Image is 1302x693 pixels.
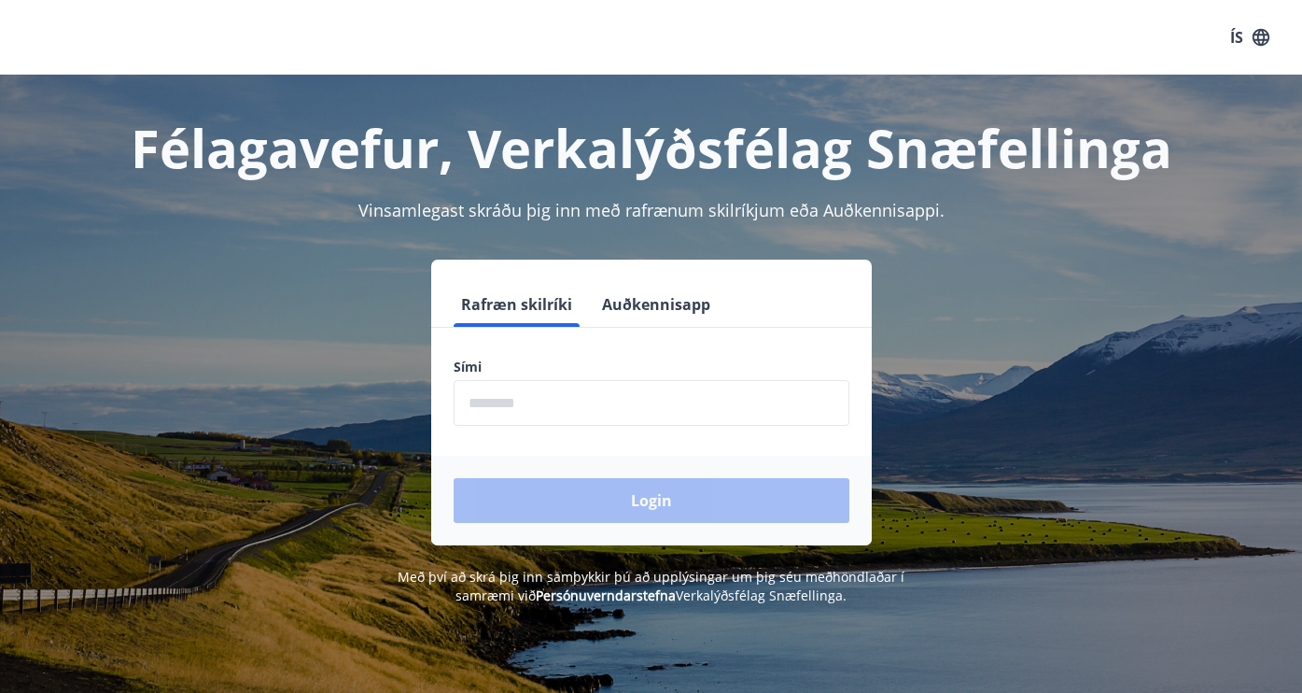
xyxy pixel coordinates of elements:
h1: Félagavefur, Verkalýðsfélag Snæfellinga [22,112,1280,183]
span: Með því að skrá þig inn samþykkir þú að upplýsingar um þig séu meðhöndlaðar í samræmi við Verkalý... [398,568,904,604]
span: Vinsamlegast skráðu þig inn með rafrænum skilríkjum eða Auðkennisappi. [358,199,945,221]
label: Sími [454,358,849,376]
button: ÍS [1220,21,1280,54]
button: Auðkennisapp [595,282,718,327]
a: Persónuverndarstefna [536,587,676,604]
button: Rafræn skilríki [454,282,580,327]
